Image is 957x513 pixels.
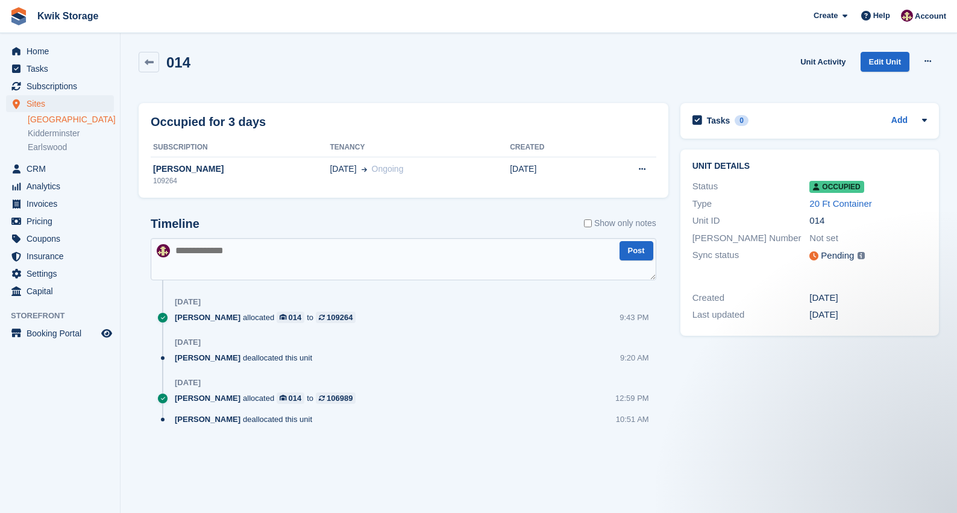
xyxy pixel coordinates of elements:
[692,214,810,228] div: Unit ID
[6,95,114,112] a: menu
[27,160,99,177] span: CRM
[915,10,946,22] span: Account
[692,248,810,263] div: Sync status
[27,248,99,265] span: Insurance
[11,310,120,322] span: Storefront
[6,325,114,342] a: menu
[316,392,356,404] a: 106989
[99,326,114,341] a: Preview store
[277,312,304,323] a: 014
[873,10,890,22] span: Help
[692,231,810,245] div: [PERSON_NAME] Number
[175,312,362,323] div: allocated to
[707,115,730,126] h2: Tasks
[620,312,648,323] div: 9:43 PM
[6,248,114,265] a: menu
[151,163,330,175] div: [PERSON_NAME]
[6,78,114,95] a: menu
[175,312,240,323] span: [PERSON_NAME]
[510,157,594,193] td: [DATE]
[27,230,99,247] span: Coupons
[330,138,510,157] th: Tenancy
[6,195,114,212] a: menu
[151,217,199,231] h2: Timeline
[372,164,404,174] span: Ongoing
[692,197,810,211] div: Type
[6,60,114,77] a: menu
[175,352,240,364] span: [PERSON_NAME]
[6,160,114,177] a: menu
[809,231,927,245] div: Not set
[620,352,649,364] div: 9:20 AM
[814,10,838,22] span: Create
[289,312,302,323] div: 014
[27,265,99,282] span: Settings
[151,138,330,157] th: Subscription
[809,214,927,228] div: 014
[28,128,114,139] a: Kidderminster
[858,252,865,259] img: icon-info-grey-7440780725fd019a000dd9b08b2336e03edf1995a4989e88bcd33f0948082b44.svg
[891,114,908,128] a: Add
[584,217,656,230] label: Show only notes
[27,95,99,112] span: Sites
[27,325,99,342] span: Booking Portal
[809,181,864,193] span: Occupied
[175,414,240,425] span: [PERSON_NAME]
[27,283,99,300] span: Capital
[692,308,810,322] div: Last updated
[6,230,114,247] a: menu
[316,312,356,323] a: 109264
[289,392,302,404] div: 014
[157,244,170,257] img: ellie tragonette
[861,52,909,72] a: Edit Unit
[6,265,114,282] a: menu
[28,142,114,153] a: Earlswood
[27,60,99,77] span: Tasks
[6,213,114,230] a: menu
[809,291,927,305] div: [DATE]
[175,392,362,404] div: allocated to
[620,241,653,261] button: Post
[330,163,356,175] span: [DATE]
[692,162,927,171] h2: Unit details
[27,178,99,195] span: Analytics
[809,198,871,209] a: 20 Ft Container
[809,308,927,322] div: [DATE]
[175,414,318,425] div: deallocated this unit
[584,217,592,230] input: Show only notes
[175,297,201,307] div: [DATE]
[327,312,353,323] div: 109264
[692,291,810,305] div: Created
[6,178,114,195] a: menu
[175,338,201,347] div: [DATE]
[901,10,913,22] img: ellie tragonette
[327,392,353,404] div: 106989
[615,392,649,404] div: 12:59 PM
[33,6,103,26] a: Kwik Storage
[175,378,201,388] div: [DATE]
[6,283,114,300] a: menu
[27,43,99,60] span: Home
[795,52,850,72] a: Unit Activity
[28,114,114,125] a: [GEOGRAPHIC_DATA]
[175,352,318,364] div: deallocated this unit
[735,115,748,126] div: 0
[151,175,330,186] div: 109264
[27,213,99,230] span: Pricing
[27,78,99,95] span: Subscriptions
[10,7,28,25] img: stora-icon-8386f47178a22dfd0bd8f6a31ec36ba5ce8667c1dd55bd0f319d3a0aa187defe.svg
[277,392,304,404] a: 014
[616,414,649,425] div: 10:51 AM
[151,113,266,131] h2: Occupied for 3 days
[692,180,810,194] div: Status
[166,54,190,71] h2: 014
[6,43,114,60] a: menu
[821,249,854,263] div: Pending
[510,138,594,157] th: Created
[27,195,99,212] span: Invoices
[175,392,240,404] span: [PERSON_NAME]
